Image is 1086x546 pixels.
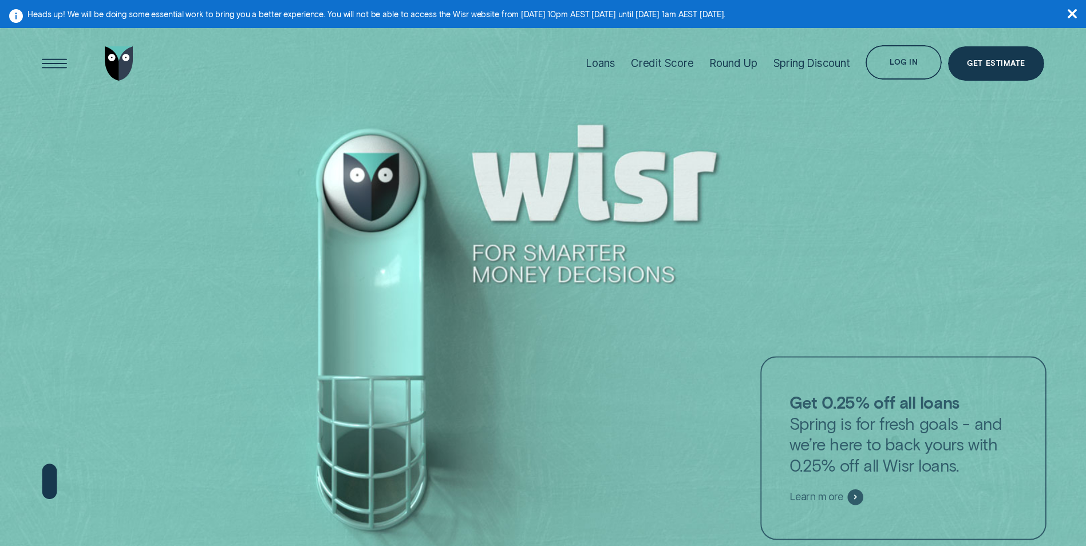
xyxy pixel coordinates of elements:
[789,392,959,413] strong: Get 0.25% off all loans
[789,392,1017,476] p: Spring is for fresh goals - and we’re here to back yours with 0.25% off all Wisr loans.
[631,57,694,70] div: Credit Score
[709,25,757,101] a: Round Up
[866,45,942,80] button: Log in
[709,57,757,70] div: Round Up
[773,57,850,70] div: Spring Discount
[105,46,133,81] img: Wisr
[586,25,615,101] a: Loans
[586,57,615,70] div: Loans
[631,25,694,101] a: Credit Score
[773,25,850,101] a: Spring Discount
[102,25,136,101] a: Go to home page
[760,357,1046,540] a: Get 0.25% off all loansSpring is for fresh goals - and we’re here to back yours with 0.25% off al...
[789,491,843,504] span: Learn more
[37,46,72,81] button: Open Menu
[948,46,1044,81] a: Get Estimate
